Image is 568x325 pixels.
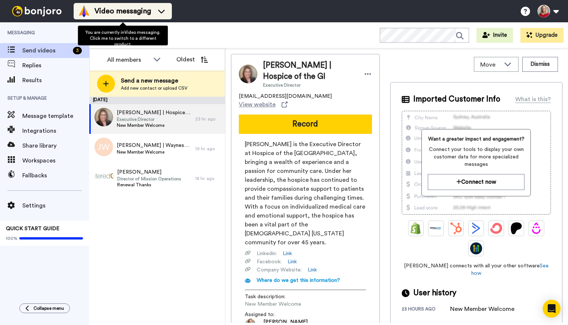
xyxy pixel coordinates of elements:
[22,141,89,150] span: Share library
[245,140,366,247] span: [PERSON_NAME] is the Executive Director at Hospice of the [GEOGRAPHIC_DATA], bringing a wealth of...
[430,222,442,234] img: Ontraport
[239,65,257,83] img: Image of Paula Di Landro | Hospice of the GI
[107,55,150,64] div: All members
[450,222,462,234] img: Hubspot
[470,242,482,254] img: GoHighLevel
[195,116,221,122] div: 23 hr. ago
[117,142,192,149] span: [PERSON_NAME] | Waynesboro FMC
[428,146,524,168] span: Connect your tools to display your own customer data for more specialized messages
[257,258,282,266] span: Facebook :
[257,266,302,274] span: Company Website :
[117,182,181,188] span: Renewal Thanks
[245,311,297,318] span: Assigned to:
[117,176,181,182] span: Director of Mission Operations
[263,82,356,88] span: Executive Director
[239,115,372,134] button: Record
[257,278,340,283] span: Where do we get this information?
[490,222,502,234] img: ConvertKit
[476,28,513,43] button: Invite
[470,222,482,234] img: ActiveCampaign
[239,100,288,109] a: View website
[121,76,187,85] span: Send a new message
[89,97,225,104] div: [DATE]
[245,293,297,300] span: Task description :
[257,250,277,257] span: Linkedin :
[9,6,65,16] img: bj-logo-header-white.svg
[117,122,192,128] span: New Member Welcome
[78,5,90,17] img: vm-color.svg
[428,174,524,190] button: Connect now
[95,167,113,186] img: 8be8bef2-1883-4e22-9856-7727c1e7a4ac.png
[195,146,221,152] div: 19 hr. ago
[33,305,64,311] span: Collapse menu
[520,28,564,43] button: Upgrade
[195,176,221,181] div: 18 hr. ago
[117,109,192,116] span: [PERSON_NAME] | Hospice of the GI
[22,76,89,85] span: Results
[450,305,514,313] div: New Member Welcome
[117,168,181,176] span: [PERSON_NAME]
[117,116,192,122] span: Executive Director
[283,250,292,257] a: Link
[410,222,422,234] img: Shopify
[543,300,561,318] div: Open Intercom Messenger
[171,52,214,67] button: Oldest
[121,85,187,91] span: Add new contact or upload CSV
[94,138,113,156] img: jw.png
[245,300,315,308] span: New Member Welcome
[239,100,276,109] span: View website
[6,235,17,241] span: 100%
[19,303,70,313] button: Collapse menu
[117,149,192,155] span: New Member Welcome
[263,60,356,82] span: [PERSON_NAME] | Hospice of the GI
[471,263,549,276] a: See how
[239,93,332,100] span: [EMAIL_ADDRESS][DOMAIN_NAME]
[85,30,160,46] span: You are currently in Video messaging . Click me to switch to a different product.
[94,6,151,16] span: Video messaging
[510,222,522,234] img: Patreon
[6,226,60,231] span: QUICK START GUIDE
[428,135,524,143] span: Want a greater impact and engagement?
[288,258,297,266] a: Link
[22,171,89,180] span: Fallbacks
[73,47,82,54] div: 3
[530,222,542,234] img: Drip
[413,94,500,105] span: Imported Customer Info
[402,262,551,277] span: [PERSON_NAME] connects with all your other software
[22,46,70,55] span: Send videos
[515,95,551,104] div: What is this?
[308,266,317,274] a: Link
[22,156,89,165] span: Workspaces
[22,61,89,70] span: Replies
[480,60,500,69] span: Move
[22,126,89,135] span: Integrations
[22,112,89,120] span: Message template
[522,57,558,72] button: Dismiss
[402,306,450,313] div: 23 hours ago
[413,287,456,299] span: User history
[94,108,113,126] img: e8b73d83-8b06-4f0f-80bb-43a3f55df8a8.jpg
[22,201,89,210] span: Settings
